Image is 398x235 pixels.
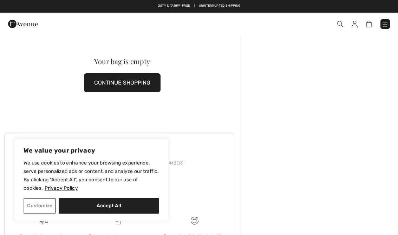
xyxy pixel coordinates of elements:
div: We value your privacy [14,139,169,221]
img: 1ère Avenue [8,17,38,31]
img: My Info [352,21,358,28]
img: Free shipping on orders over $99 [191,217,198,224]
img: Menu [381,21,389,28]
button: CONTINUE SHOPPING [84,73,161,92]
a: 1ère Avenue [8,20,38,27]
button: Accept All [59,198,159,214]
a: Privacy Policy [44,185,78,192]
p: We use cookies to enhance your browsing experience, serve personalized ads or content, and analyz... [24,159,159,193]
button: Customize [24,198,56,214]
img: Search [337,21,343,27]
img: Shopping Bag [366,21,372,27]
p: We value your privacy [24,146,159,155]
div: Your bag is empty [16,58,228,65]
